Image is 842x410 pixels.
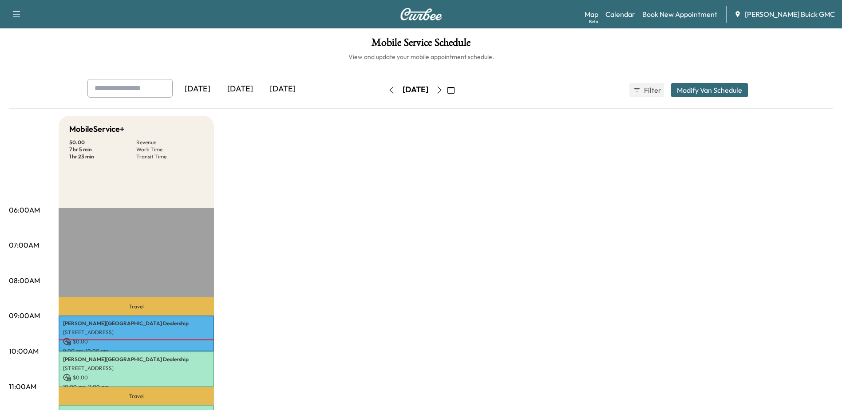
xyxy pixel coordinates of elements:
[63,329,210,336] p: [STREET_ADDRESS]
[69,123,124,135] h5: MobileService+
[9,275,40,286] p: 08:00AM
[605,9,635,20] a: Calendar
[63,347,210,355] p: 9:00 am - 10:00 am
[59,297,214,315] p: Travel
[9,37,833,52] h1: Mobile Service Schedule
[644,85,660,95] span: Filter
[69,146,136,153] p: 7 hr 5 min
[59,387,214,405] p: Travel
[403,84,428,95] div: [DATE]
[9,52,833,61] h6: View and update your mobile appointment schedule.
[642,9,717,20] a: Book New Appointment
[9,346,39,356] p: 10:00AM
[69,139,136,146] p: $ 0.00
[63,338,210,346] p: $ 0.00
[63,374,210,382] p: $ 0.00
[136,146,203,153] p: Work Time
[176,79,219,99] div: [DATE]
[63,365,210,372] p: [STREET_ADDRESS]
[136,139,203,146] p: Revenue
[9,205,40,215] p: 06:00AM
[585,9,598,20] a: MapBeta
[63,320,210,327] p: [PERSON_NAME][GEOGRAPHIC_DATA] Dealership
[136,153,203,160] p: Transit Time
[400,8,443,20] img: Curbee Logo
[9,240,39,250] p: 07:00AM
[671,83,748,97] button: Modify Van Schedule
[629,83,664,97] button: Filter
[745,9,835,20] span: [PERSON_NAME] Buick GMC
[589,18,598,25] div: Beta
[63,383,210,390] p: 10:00 am - 11:00 am
[9,381,36,392] p: 11:00AM
[261,79,304,99] div: [DATE]
[63,356,210,363] p: [PERSON_NAME][GEOGRAPHIC_DATA] Dealership
[69,153,136,160] p: 1 hr 23 min
[9,310,40,321] p: 09:00AM
[219,79,261,99] div: [DATE]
